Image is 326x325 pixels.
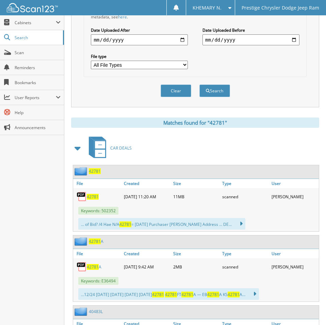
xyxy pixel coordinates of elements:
span: Help [15,110,61,115]
img: PDF.png [77,191,87,202]
span: Announcements [15,125,61,130]
a: here [118,14,127,20]
div: [PERSON_NAME] [270,190,319,203]
div: scanned [221,260,270,274]
span: Keywords: 502352 [78,207,118,215]
img: folder2.png [75,237,89,246]
div: 2MB [172,260,221,274]
a: User [270,179,319,188]
span: Keywords: E36494 [78,277,118,285]
span: 42781 [181,292,193,297]
span: Prestige Chrysler Dodge Jeep Ram [242,6,319,10]
a: 42781 [87,194,99,200]
a: Created [122,179,171,188]
a: File [73,249,122,258]
label: Date Uploaded After [91,27,188,33]
div: ...12/24 [DATE] [DATE] [DATE] [DATE] FT A — EB A KS A... [78,288,259,300]
label: File type [91,53,188,59]
span: 42781 [228,292,240,297]
div: [DATE] 11:20 AM [122,190,171,203]
label: Date Uploaded Before [202,27,299,33]
span: Search [15,35,60,41]
span: 42781 [207,292,219,297]
span: 42781 [87,264,99,270]
span: Reminders [15,65,61,71]
a: CAR DEALS [85,135,132,161]
img: folder2.png [75,307,89,316]
div: [PERSON_NAME] [270,260,319,274]
a: Type [221,249,270,258]
img: PDF.png [77,262,87,272]
div: scanned [221,190,270,203]
div: ... of Bid? /4 Hae N/A = [DATE] Purchaser [PERSON_NAME] Address ... DE... [78,218,245,230]
div: [DATE] 9:42 AM [122,260,171,274]
a: 42781 [89,168,101,174]
a: Created [122,249,171,258]
span: Bookmarks [15,80,61,86]
button: Clear [161,84,191,97]
span: 42781 [119,221,131,227]
a: Type [221,179,270,188]
span: 42781 [165,292,177,297]
div: 11MB [172,190,221,203]
a: 40483L [89,309,103,314]
span: KHEMARY N. [193,6,222,10]
span: Cabinets [15,20,56,26]
a: Size [172,179,221,188]
span: 42781 [89,238,101,244]
div: Matches found for "42781" [71,118,319,128]
span: Scan [15,50,61,56]
a: 42781A [89,238,103,244]
img: scan123-logo-white.svg [7,3,58,12]
span: 42781 [152,292,164,297]
input: end [202,34,299,45]
a: File [73,179,122,188]
a: User [270,249,319,258]
iframe: Chat Widget [292,292,326,325]
button: Search [199,84,230,97]
span: CAR DEALS [110,145,132,151]
img: folder2.png [75,167,89,175]
a: 42781A [87,264,101,270]
span: User Reports [15,95,56,100]
input: start [91,34,188,45]
a: Size [172,249,221,258]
